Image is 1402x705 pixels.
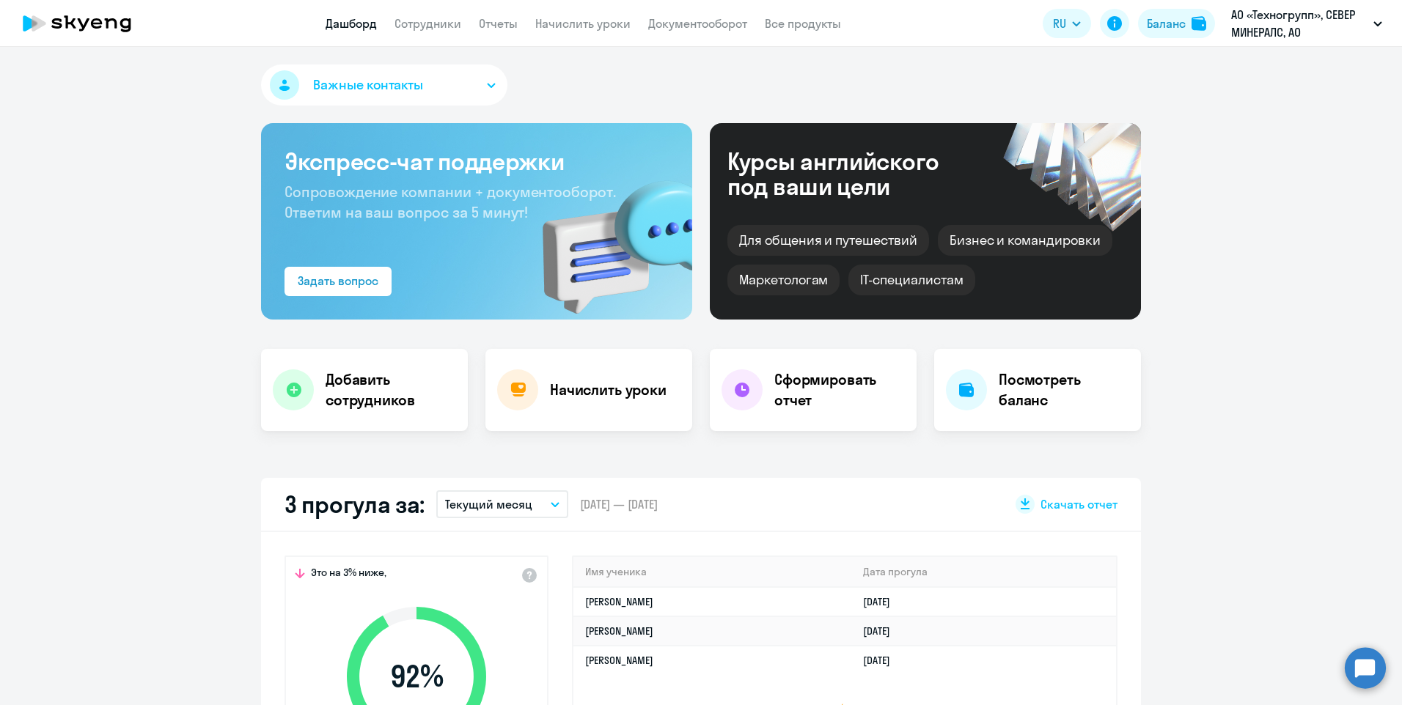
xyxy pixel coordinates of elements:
[261,64,507,106] button: Важные контакты
[851,557,1116,587] th: Дата прогула
[727,265,840,295] div: Маркетологам
[727,225,929,256] div: Для общения и путешествий
[863,624,902,638] a: [DATE]
[938,225,1112,256] div: Бизнес и командировки
[573,557,851,587] th: Имя ученика
[585,624,653,638] a: [PERSON_NAME]
[774,369,905,410] h4: Сформировать отчет
[1231,6,1368,41] p: АО «Техногрупп», СЕВЕР МИНЕРАЛС, АО
[550,380,667,400] h4: Начислить уроки
[394,16,461,31] a: Сотрудники
[479,16,518,31] a: Отчеты
[332,659,501,694] span: 92 %
[285,267,392,296] button: Задать вопрос
[311,566,386,583] span: Это на 3% ниже,
[285,490,425,519] h2: 3 прогула за:
[326,16,377,31] a: Дашборд
[298,272,378,289] div: Задать вопрос
[848,265,975,295] div: IT-специалистам
[585,654,653,667] a: [PERSON_NAME]
[313,75,423,95] span: Важные контакты
[1053,15,1066,32] span: RU
[436,490,568,518] button: Текущий месяц
[1224,6,1390,41] button: АО «Техногрупп», СЕВЕР МИНЕРАЛС, АО
[445,495,532,513] p: Текущий месяц
[1147,15,1186,32] div: Баланс
[1138,9,1215,38] button: Балансbalance
[863,595,902,608] a: [DATE]
[648,16,747,31] a: Документооборот
[285,182,616,221] span: Сопровождение компании + документооборот. Ответим на ваш вопрос за 5 минут!
[521,155,692,320] img: bg-img
[765,16,841,31] a: Все продукты
[1043,9,1091,38] button: RU
[285,147,669,176] h3: Экспресс-чат поддержки
[1192,16,1206,31] img: balance
[585,595,653,608] a: [PERSON_NAME]
[535,16,631,31] a: Начислить уроки
[863,654,902,667] a: [DATE]
[580,496,658,512] span: [DATE] — [DATE]
[326,369,456,410] h4: Добавить сотрудников
[999,369,1129,410] h4: Посмотреть баланс
[727,149,978,199] div: Курсы английского под ваши цели
[1041,496,1117,512] span: Скачать отчет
